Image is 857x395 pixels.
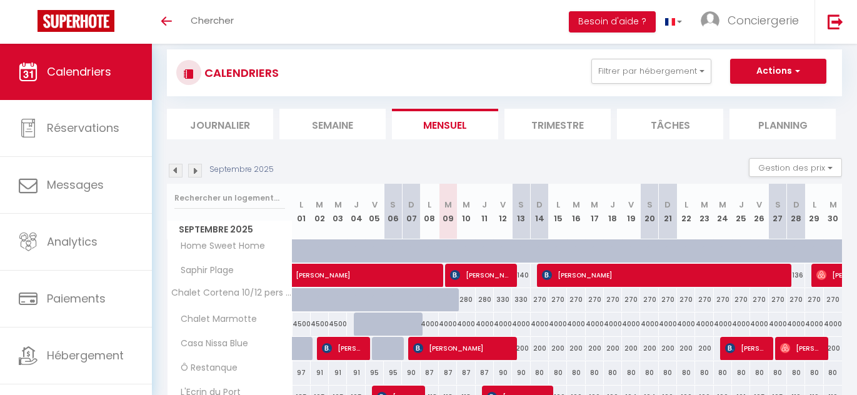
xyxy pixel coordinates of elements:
[728,12,799,28] span: Conciergerie
[622,288,640,311] div: 270
[504,109,611,139] li: Trimestre
[47,234,98,249] span: Analytics
[421,184,439,239] th: 08
[311,184,329,239] th: 02
[714,184,732,239] th: 24
[732,312,750,336] div: 4000
[518,199,524,211] abbr: S
[659,361,677,384] div: 80
[556,199,560,211] abbr: L
[640,337,658,360] div: 200
[749,158,842,177] button: Gestion des prix
[573,199,580,211] abbr: M
[677,361,695,384] div: 80
[787,288,805,311] div: 270
[750,361,768,384] div: 80
[542,263,784,287] span: [PERSON_NAME]
[695,361,713,384] div: 80
[457,184,475,239] th: 10
[428,199,431,211] abbr: L
[316,199,323,211] abbr: M
[769,288,787,311] div: 270
[677,312,695,336] div: 4000
[402,184,420,239] th: 07
[311,361,329,384] div: 91
[279,109,386,139] li: Semaine
[567,337,585,360] div: 200
[174,187,285,209] input: Rechercher un logement...
[494,312,512,336] div: 4000
[824,361,842,384] div: 80
[780,336,823,360] span: [PERSON_NAME]
[586,337,604,360] div: 200
[604,361,622,384] div: 80
[824,288,842,311] div: 270
[512,288,530,311] div: 330
[677,288,695,311] div: 270
[38,10,114,32] img: Super Booking
[439,184,457,239] th: 09
[701,199,708,211] abbr: M
[384,184,402,239] th: 06
[421,312,439,336] div: 4000
[293,361,311,384] div: 97
[647,199,653,211] abbr: S
[47,347,124,363] span: Hébergement
[793,199,799,211] abbr: D
[729,109,836,139] li: Planning
[169,288,294,297] span: Chalet Cortena 10/12 pers « les Saisies »
[421,361,439,384] div: 87
[739,199,744,211] abbr: J
[500,199,506,211] abbr: V
[591,59,711,84] button: Filtrer par hébergement
[586,288,604,311] div: 270
[372,199,378,211] abbr: V
[586,312,604,336] div: 4000
[756,199,762,211] abbr: V
[567,288,585,311] div: 270
[805,288,823,311] div: 270
[640,312,658,336] div: 4000
[408,199,414,211] abbr: D
[293,264,311,287] a: [PERSON_NAME]
[659,288,677,311] div: 270
[334,199,342,211] abbr: M
[604,288,622,311] div: 270
[512,312,530,336] div: 4000
[169,239,268,253] span: Home Sweet Home
[293,184,311,239] th: 01
[628,199,634,211] abbr: V
[787,312,805,336] div: 4000
[695,288,713,311] div: 270
[787,361,805,384] div: 80
[567,361,585,384] div: 80
[10,5,48,42] button: Ouvrir le widget de chat LiveChat
[347,361,365,384] div: 91
[549,288,567,311] div: 270
[664,199,671,211] abbr: D
[787,184,805,239] th: 28
[549,337,567,360] div: 200
[604,337,622,360] div: 200
[732,184,750,239] th: 25
[413,336,510,360] span: [PERSON_NAME]
[531,184,549,239] th: 14
[732,288,750,311] div: 270
[769,184,787,239] th: 27
[512,184,530,239] th: 13
[750,184,768,239] th: 26
[610,199,615,211] abbr: J
[531,312,549,336] div: 4000
[640,361,658,384] div: 80
[366,184,384,239] th: 05
[296,257,526,281] span: [PERSON_NAME]
[829,199,837,211] abbr: M
[494,361,512,384] div: 90
[684,199,688,211] abbr: L
[201,59,279,87] h3: CALENDRIERS
[769,361,787,384] div: 80
[701,11,719,30] img: ...
[622,361,640,384] div: 80
[617,109,723,139] li: Tâches
[392,109,498,139] li: Mensuel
